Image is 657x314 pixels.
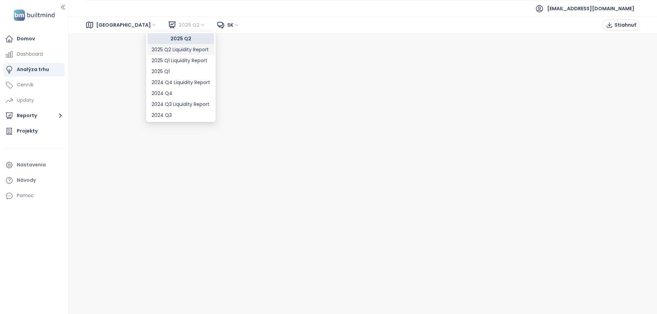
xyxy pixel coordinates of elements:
[3,32,65,46] a: Domov
[17,176,36,185] div: Návody
[17,96,34,105] div: Updaty
[3,94,65,107] a: Updaty
[17,50,43,58] div: Dashboard
[615,21,636,29] span: Stiahnuť
[3,109,65,123] button: Reporty
[152,90,210,97] div: 2024 Q4
[147,77,214,88] div: 2024 Q4 Liquidity Report
[17,191,34,200] div: Pomoc
[96,20,157,30] span: Bratislava
[147,66,214,77] div: 2025 Q1
[152,46,210,53] div: 2025 Q2 Liquidity Report
[12,8,57,22] img: logo
[152,68,210,75] div: 2025 Q1
[147,110,214,121] div: 2024 Q3
[152,79,210,86] div: 2024 Q4 Liquidity Report
[179,20,206,30] span: 2025 Q2
[17,65,49,74] div: Analýza trhu
[147,44,214,55] div: 2025 Q2 Liquidity Report
[17,81,34,89] div: Cenník
[547,0,634,17] span: [EMAIL_ADDRESS][DOMAIN_NAME]
[17,161,46,169] div: Nastavenia
[147,99,214,110] div: 2024 Q3 Liquidity Report
[3,189,65,203] div: Pomoc
[152,100,210,108] div: 2024 Q3 Liquidity Report
[3,158,65,172] a: Nastavenia
[3,174,65,187] a: Návody
[152,35,210,42] div: 2025 Q2
[3,63,65,77] a: Analýza trhu
[152,111,210,119] div: 2024 Q3
[147,88,214,99] div: 2024 Q4
[17,127,38,135] div: Projekty
[147,55,214,66] div: 2025 Q1 Liquidity Report
[3,124,65,138] a: Projekty
[3,47,65,61] a: Dashboard
[3,78,65,92] a: Cenník
[602,19,640,30] button: Stiahnuť
[17,35,35,43] div: Domov
[152,57,210,64] div: 2025 Q1 Liquidity Report
[227,20,240,30] span: sk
